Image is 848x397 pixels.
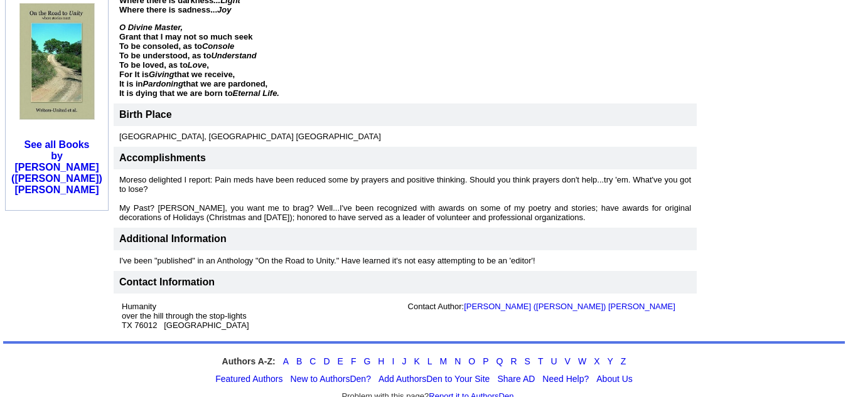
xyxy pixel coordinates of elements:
font: Birth Place [119,109,172,120]
a: T [538,356,544,366]
i: Giving [149,70,174,79]
a: G [363,356,370,366]
a: Featured Authors [215,374,282,384]
strong: Authors A-Z: [222,356,276,366]
font: Humanity over the hill through the stop-lights TX 76012 [GEOGRAPHIC_DATA] [122,302,249,330]
a: N [454,356,461,366]
font: Contact Information [119,277,215,287]
a: Q [496,356,503,366]
a: I [392,356,394,366]
b: Grant that I may not so much seek To be consoled, as to To be understood, as to To be loved, as to , [119,32,257,70]
a: C [309,356,316,366]
a: F [351,356,357,366]
a: S [525,356,530,366]
a: Share AD [497,374,535,384]
a: New to AuthorsDen? [291,374,371,384]
b: For It is that we receive, It is in that we are pardoned, It is dying that we are born to [119,70,279,98]
i: Console [202,41,234,51]
a: V [565,356,571,366]
b: O Divine Master, [119,23,183,32]
font: Contact Author: [408,302,675,311]
a: Y [608,356,613,366]
a: R [510,356,517,366]
b: Joy [217,5,231,14]
i: Pardoning [143,79,183,88]
a: Add AuthorsDen to Your Site [378,374,490,384]
font: Moreso delighted I report: Pain meds have been reduced some by prayers and positive thinking. Sho... [119,175,691,222]
font: Accomplishments [119,152,206,163]
a: P [483,356,488,366]
a: J [402,356,406,366]
font: I've been "published" in an Anthology "On the Road to Unity." Have learned it's not easy attempti... [119,256,535,265]
font: Additional Information [119,233,227,244]
i: Understand [211,51,256,60]
a: M [440,356,448,366]
font: [GEOGRAPHIC_DATA], [GEOGRAPHIC_DATA] [GEOGRAPHIC_DATA] [119,132,381,141]
img: 13675.jpg [19,3,95,120]
a: L [427,356,432,366]
a: D [323,356,330,366]
a: A [283,356,289,366]
a: E [338,356,343,366]
a: Z [621,356,626,366]
b: See all Books by [PERSON_NAME] ([PERSON_NAME]) [PERSON_NAME] [11,139,102,195]
i: Eternal Life. [233,88,279,98]
a: [PERSON_NAME] ([PERSON_NAME]) [PERSON_NAME] [464,302,675,311]
a: K [414,356,419,366]
a: H [378,356,384,366]
a: Need Help? [542,374,589,384]
a: W [578,356,586,366]
b: Where there is sadness... [119,5,217,14]
i: Love [188,60,207,70]
img: shim.gif [19,120,20,126]
a: B [296,356,302,366]
a: X [594,356,599,366]
a: About Us [596,374,633,384]
a: U [550,356,557,366]
a: O [468,356,475,366]
a: See all Booksby [PERSON_NAME] ([PERSON_NAME]) [PERSON_NAME] [11,139,102,195]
